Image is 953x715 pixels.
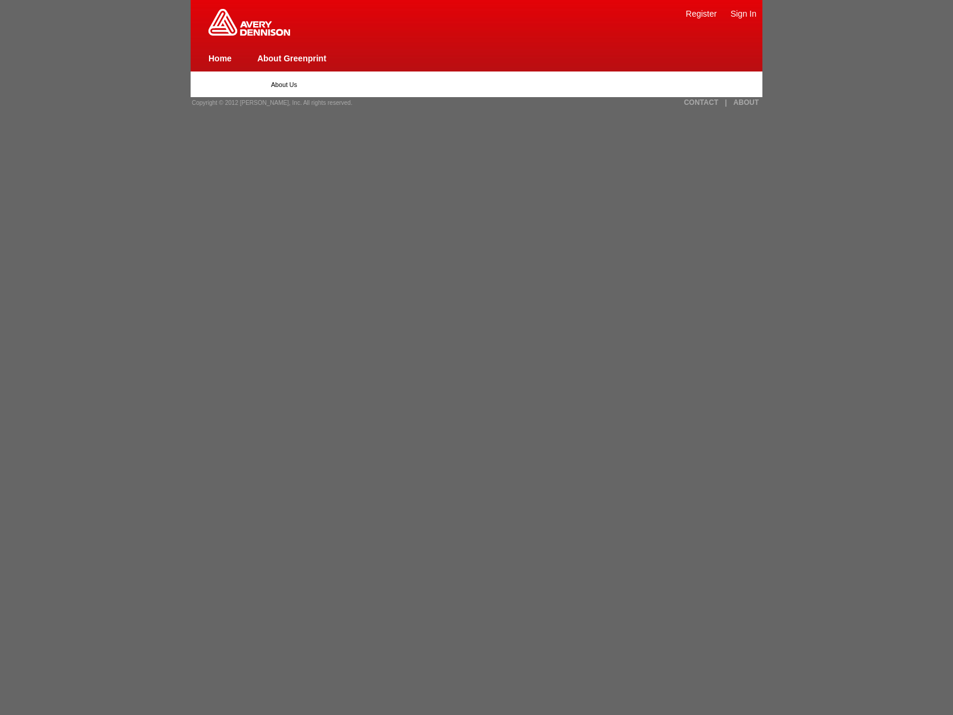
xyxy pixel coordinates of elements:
a: ABOUT [733,98,759,107]
a: Sign In [730,9,756,18]
a: Home [208,54,232,63]
a: About Greenprint [257,54,326,63]
a: | [725,98,727,107]
img: Home [208,9,290,36]
a: Register [686,9,717,18]
span: Copyright © 2012 [PERSON_NAME], Inc. All rights reserved. [192,100,353,106]
a: CONTACT [684,98,718,107]
p: About Us [271,81,682,88]
a: Greenprint [208,30,290,37]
